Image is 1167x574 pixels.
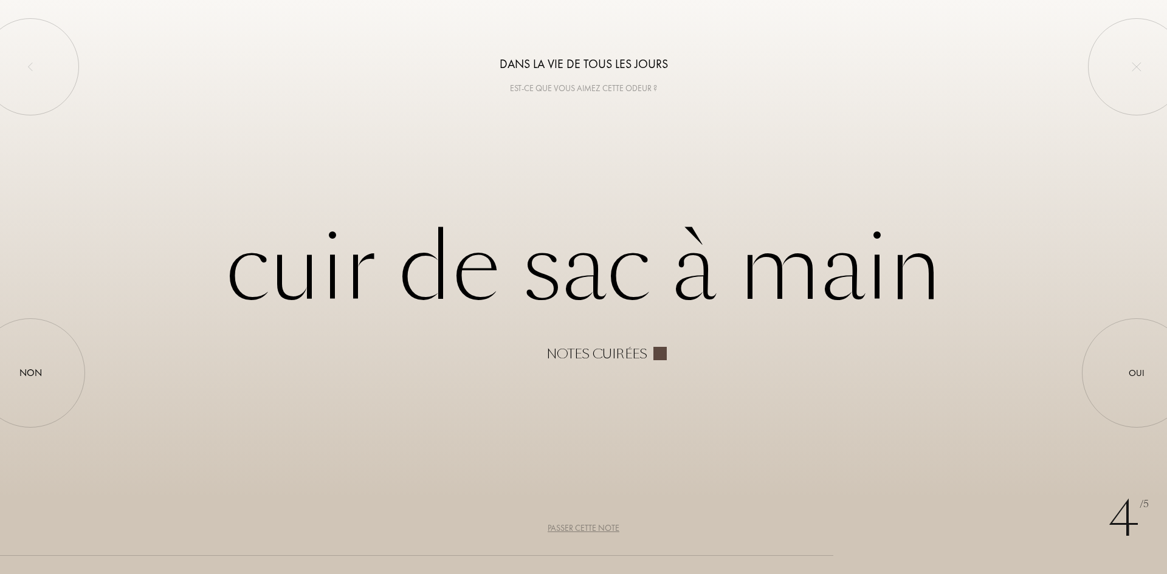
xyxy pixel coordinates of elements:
[1108,483,1149,556] div: 4
[546,347,647,361] div: Notes cuirées
[117,213,1050,361] div: Cuir de sac à main
[1132,62,1141,72] img: quit_onboard.svg
[19,366,42,380] div: Non
[1129,366,1145,380] div: Oui
[548,522,619,535] div: Passer cette note
[26,62,35,72] img: left_onboard.svg
[1140,497,1149,511] span: /5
